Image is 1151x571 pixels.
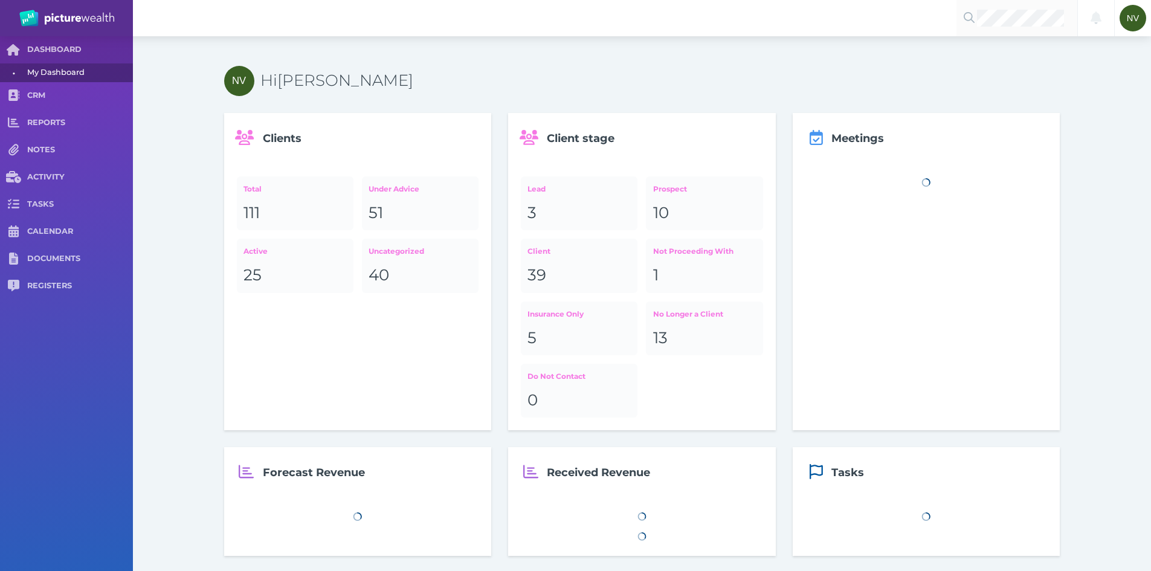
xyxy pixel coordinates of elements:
[527,265,631,286] div: 39
[527,184,546,193] span: Lead
[27,118,133,128] span: REPORTS
[527,390,631,411] div: 0
[527,203,631,224] div: 3
[27,91,133,101] span: CRM
[653,184,687,193] span: Prospect
[1127,13,1139,23] span: NV
[653,203,756,224] div: 10
[224,66,254,96] div: Nancy Vos
[362,176,479,230] a: Under Advice51
[527,328,631,349] div: 5
[369,184,419,193] span: Under Advice
[27,63,129,82] span: My Dashboard
[27,199,133,210] span: TASKS
[27,227,133,237] span: CALENDAR
[232,75,246,86] span: NV
[653,265,756,286] div: 1
[653,247,733,256] span: Not Proceeding With
[243,265,347,286] div: 25
[243,184,262,193] span: Total
[527,247,550,256] span: Client
[27,281,133,291] span: REGISTERS
[243,203,347,224] div: 111
[263,466,365,479] span: Forecast Revenue
[19,10,114,27] img: PW
[27,145,133,155] span: NOTES
[260,71,1060,91] h3: Hi [PERSON_NAME]
[27,254,133,264] span: DOCUMENTS
[547,466,650,479] span: Received Revenue
[263,132,301,145] span: Clients
[653,309,723,318] span: No Longer a Client
[369,203,472,224] div: 51
[527,372,585,381] span: Do Not Contact
[831,132,884,145] span: Meetings
[27,172,133,182] span: ACTIVITY
[547,132,614,145] span: Client stage
[653,328,756,349] div: 13
[27,45,133,55] span: DASHBOARD
[369,265,472,286] div: 40
[831,466,864,479] span: Tasks
[1120,5,1146,31] div: Nancy Vos
[237,176,353,230] a: Total111
[527,309,584,318] span: Insurance Only
[243,247,268,256] span: Active
[369,247,424,256] span: Uncategorized
[237,239,353,292] a: Active25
